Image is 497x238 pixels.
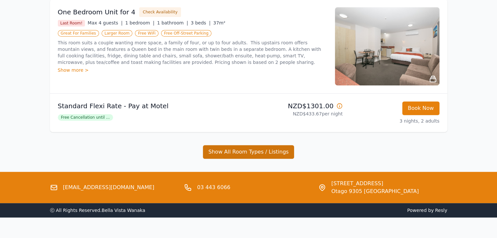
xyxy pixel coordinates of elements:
[58,67,327,73] div: Show more >
[139,7,181,17] button: Check Availability
[161,30,211,37] span: Free Off-Street Parking
[191,20,211,25] span: 3 beds |
[58,7,136,17] h3: One Bedroom Unit for 4
[135,30,158,37] span: Free WiFi
[213,20,225,25] span: 37m²
[251,101,343,111] p: NZD$1301.00
[331,187,419,195] span: Otago 9305 [GEOGRAPHIC_DATA]
[63,184,155,191] a: [EMAIL_ADDRESS][DOMAIN_NAME]
[58,20,85,26] span: Last Room!
[125,20,155,25] span: 1 bedroom |
[58,30,99,37] span: Great For Families
[88,20,123,25] span: Max 4 guests |
[58,114,113,121] span: Free Cancellation until ...
[331,180,419,187] span: [STREET_ADDRESS]
[50,208,145,213] span: ⓒ All Rights Reserved. Bella Vista Wanaka
[102,30,133,37] span: Larger Room
[157,20,188,25] span: 1 bathroom |
[197,184,230,191] a: 03 443 6066
[348,118,439,124] p: 3 nights, 2 adults
[58,39,327,66] p: This room suits a couple wanting more space, a family of four, or up to four adults. This upstair...
[402,101,439,115] button: Book Now
[435,208,447,213] a: Resly
[203,145,294,159] button: Show All Room Types / Listings
[251,207,447,214] span: Powered by
[58,101,246,111] p: Standard Flexi Rate - Pay at Motel
[251,111,343,117] p: NZD$433.67 per night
